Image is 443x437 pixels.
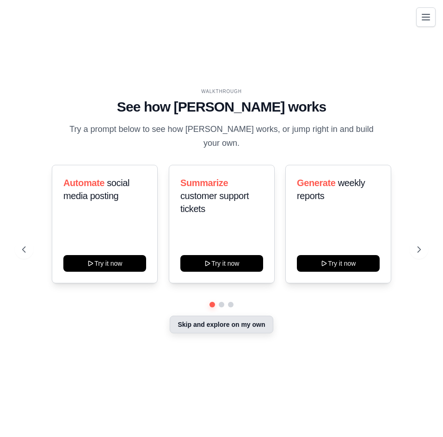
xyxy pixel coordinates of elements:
span: weekly reports [297,178,365,201]
button: Try it now [63,255,146,272]
div: WALKTHROUGH [22,88,421,95]
span: Automate [63,178,105,188]
span: Generate [297,178,336,188]
span: Summarize [180,178,228,188]
button: Try it now [297,255,380,272]
span: social media posting [63,178,129,201]
iframe: Chat Widget [397,393,443,437]
button: Try it now [180,255,263,272]
button: Skip and explore on my own [170,316,273,333]
span: customer support tickets [180,191,249,214]
p: Try a prompt below to see how [PERSON_NAME] works, or jump right in and build your own. [66,123,377,150]
h1: See how [PERSON_NAME] works [22,99,421,115]
div: Widget de chat [397,393,443,437]
button: Toggle navigation [416,7,436,27]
